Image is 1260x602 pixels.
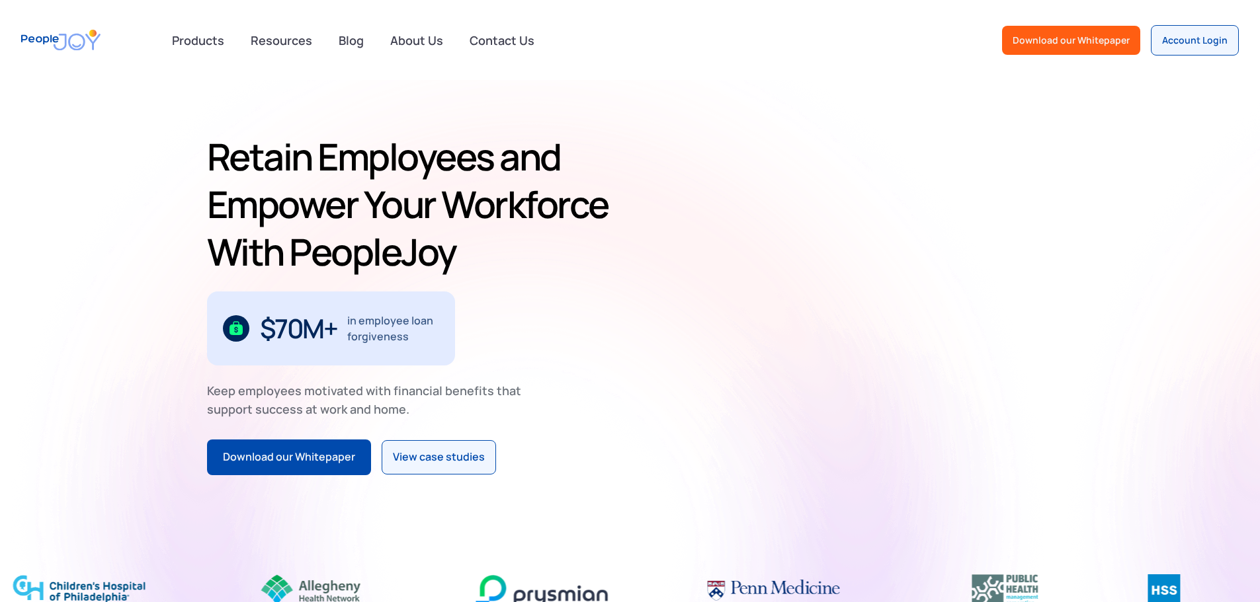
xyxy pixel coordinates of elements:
a: Download our Whitepaper [207,439,371,475]
div: Account Login [1162,34,1228,47]
div: 1 / 3 [207,291,455,365]
div: Products [164,27,232,54]
div: Keep employees motivated with financial benefits that support success at work and home. [207,381,532,418]
a: Resources [243,26,320,55]
div: in employee loan forgiveness [347,313,439,344]
a: Contact Us [462,26,542,55]
a: Blog [331,26,372,55]
div: View case studies [393,449,485,466]
a: About Us [382,26,451,55]
div: Download our Whitepaper [1013,34,1130,47]
a: Account Login [1151,25,1239,56]
a: Download our Whitepaper [1002,26,1140,55]
h1: Retain Employees and Empower Your Workforce With PeopleJoy [207,133,625,276]
div: $70M+ [260,318,337,339]
a: View case studies [382,440,496,474]
div: Download our Whitepaper [223,449,355,466]
a: home [21,21,101,59]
